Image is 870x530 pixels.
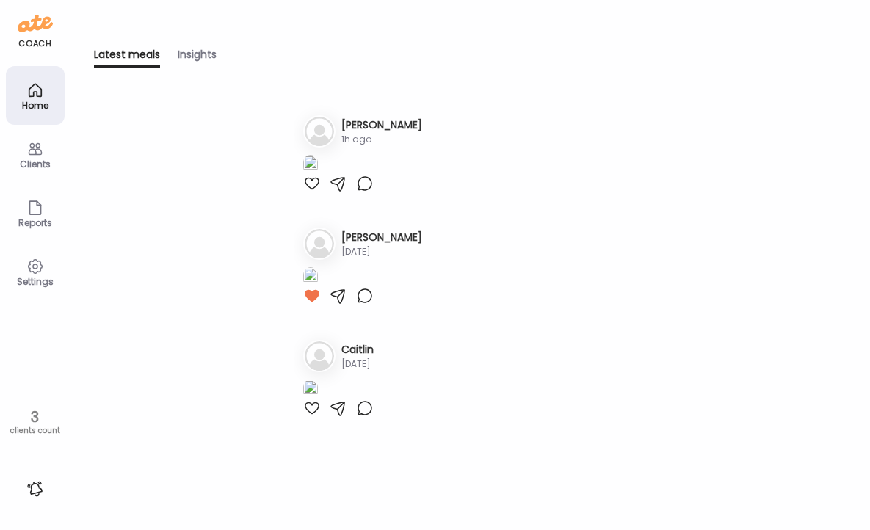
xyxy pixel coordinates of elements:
[341,342,374,357] h3: Caitlin
[303,267,318,287] img: images%2FXCPDlGnWx9QfyCmOe080ZI2EizI3%2FkhVV17KIUp4M7qE0q1vo%2FL5ufVyer37r1YqPjwAnI_1080
[303,380,318,399] img: images%2Fz9mxlYhkP9PQvFfENKxyKf4fedi2%2FuhaYrZIlMpbmF9Vxrrk8%2FLmApuiJvRnOuQv6ooYWm_1080
[9,101,62,110] div: Home
[178,47,217,68] div: Insights
[341,117,422,133] h3: [PERSON_NAME]
[341,357,374,371] div: [DATE]
[305,229,334,258] img: bg-avatar-default.svg
[341,245,422,258] div: [DATE]
[5,408,65,426] div: 3
[9,277,62,286] div: Settings
[94,47,160,68] div: Latest meals
[303,155,318,175] img: images%2Fcwmip5V9LtZalLnKZlfhrNk3sI72%2FfmSxN9PjLKXNJPES4Zyz%2F7wBRNJT7V1PpI69wxLvF_1080
[305,117,334,146] img: bg-avatar-default.svg
[341,230,422,245] h3: [PERSON_NAME]
[18,37,51,50] div: coach
[18,12,53,35] img: ate
[5,426,65,436] div: clients count
[9,159,62,169] div: Clients
[9,218,62,228] div: Reports
[341,133,422,146] div: 1h ago
[305,341,334,371] img: bg-avatar-default.svg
